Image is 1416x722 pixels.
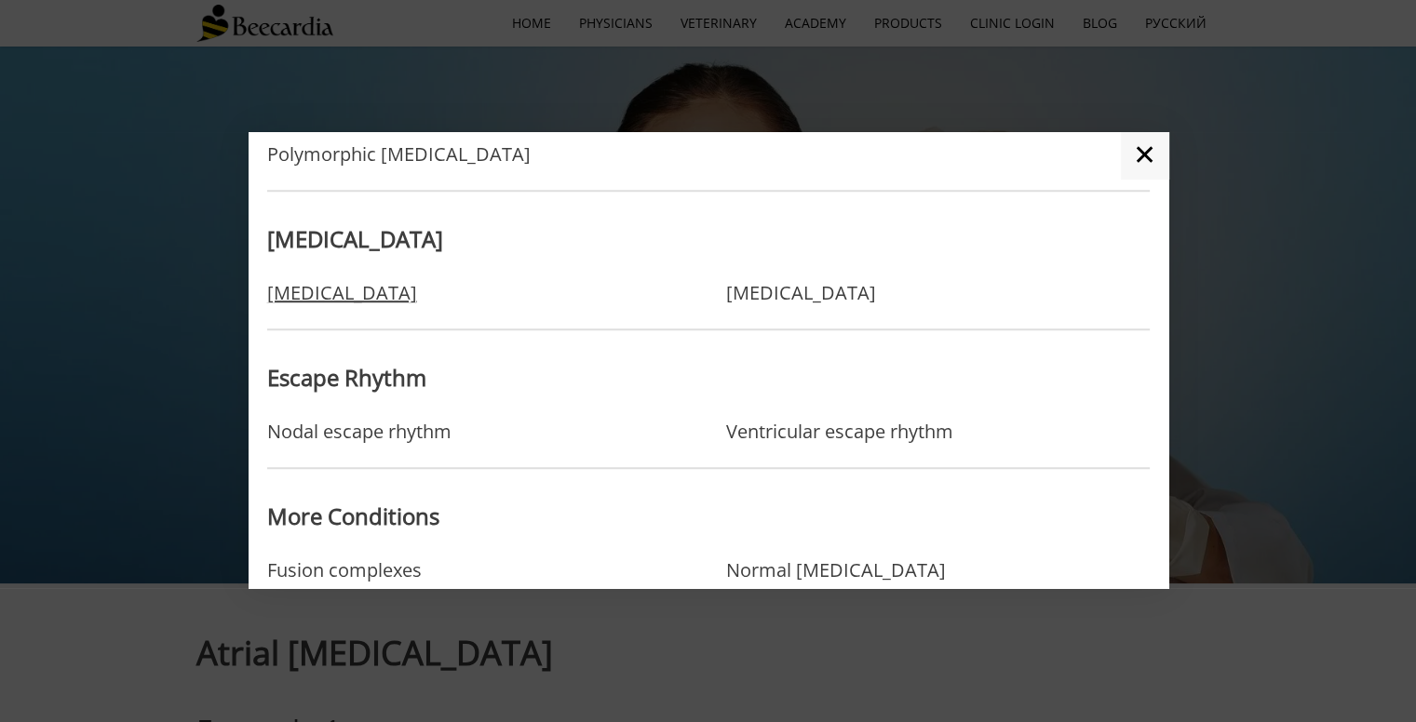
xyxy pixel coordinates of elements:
[267,559,422,620] a: Fusion complexes
[725,282,875,304] a: [MEDICAL_DATA]
[267,282,417,304] a: [MEDICAL_DATA]
[725,421,952,443] a: Ventricular escape rhythm
[267,143,531,166] a: Polymorphic [MEDICAL_DATA]
[1121,132,1168,179] a: ✕
[267,501,439,531] span: More Conditions
[267,223,443,254] span: [MEDICAL_DATA]
[725,559,945,620] a: Normal [MEDICAL_DATA]
[267,362,426,393] span: Escape Rhythm
[267,421,452,443] a: Nodal escape rhythm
